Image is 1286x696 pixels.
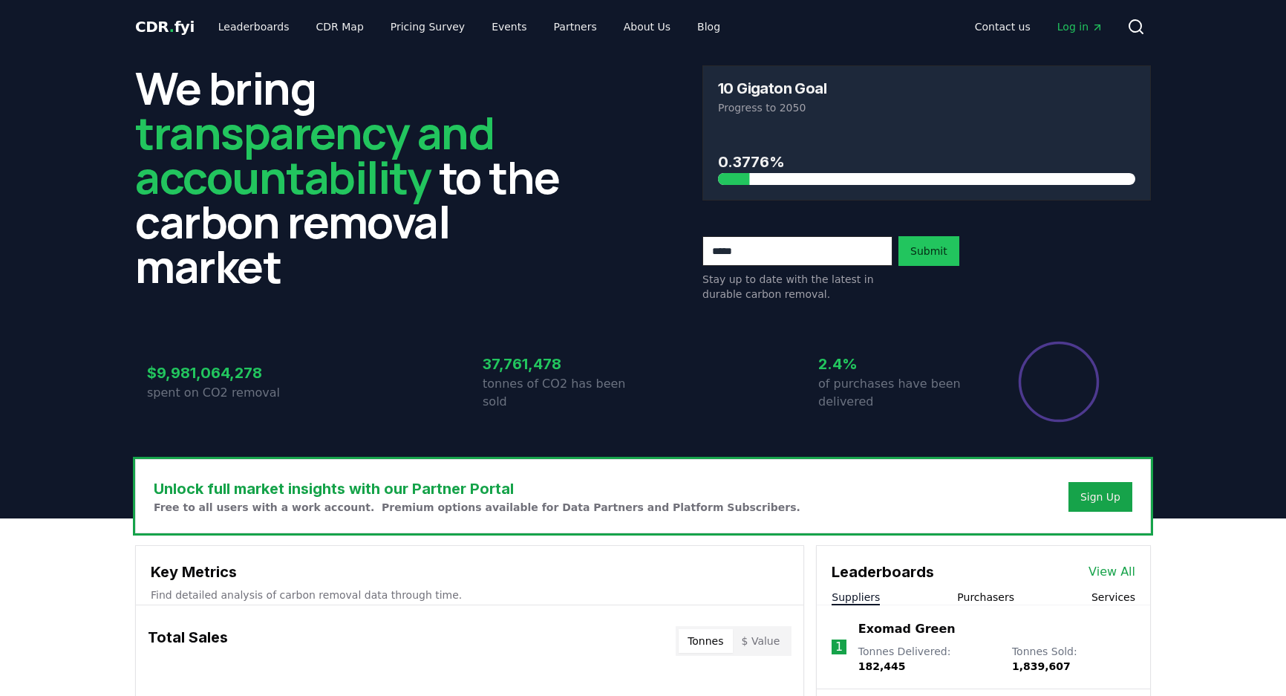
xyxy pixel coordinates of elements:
p: Find detailed analysis of carbon removal data through time. [151,588,789,602]
h3: 37,761,478 [483,353,643,375]
h2: We bring to the carbon removal market [135,65,584,288]
p: Stay up to date with the latest in durable carbon removal. [702,272,892,302]
button: Sign Up [1068,482,1132,512]
h3: Unlock full market insights with our Partner Portal [154,478,800,500]
span: 1,839,607 [1012,660,1071,672]
a: Blog [685,13,732,40]
h3: $9,981,064,278 [147,362,307,384]
p: Tonnes Delivered : [858,644,997,674]
p: Free to all users with a work account. Premium options available for Data Partners and Platform S... [154,500,800,515]
a: Sign Up [1080,490,1120,504]
h3: Leaderboards [832,561,934,583]
span: transparency and accountability [135,102,494,207]
a: View All [1088,563,1135,581]
a: Contact us [963,13,1042,40]
h3: 0.3776% [718,151,1135,173]
a: About Us [612,13,682,40]
a: Pricing Survey [379,13,477,40]
p: tonnes of CO2 has been sold [483,375,643,411]
a: CDR.fyi [135,16,195,37]
button: Purchasers [957,590,1014,605]
a: Events [480,13,538,40]
div: Percentage of sales delivered [1017,340,1100,423]
a: CDR Map [304,13,376,40]
button: Services [1091,590,1135,605]
button: Suppliers [832,590,880,605]
p: spent on CO2 removal [147,384,307,402]
h3: Key Metrics [151,561,789,583]
a: Exomad Green [858,620,956,638]
a: Leaderboards [206,13,301,40]
h3: 2.4% [818,353,979,375]
p: of purchases have been delivered [818,375,979,411]
span: CDR fyi [135,18,195,36]
span: 182,445 [858,660,906,672]
button: $ Value [733,629,789,653]
a: Partners [542,13,609,40]
nav: Main [963,13,1115,40]
span: Log in [1057,19,1103,34]
p: 1 [835,638,843,656]
h3: 10 Gigaton Goal [718,81,826,96]
button: Submit [898,236,959,266]
button: Tonnes [679,629,732,653]
p: Progress to 2050 [718,100,1135,115]
span: . [169,18,174,36]
a: Log in [1045,13,1115,40]
nav: Main [206,13,732,40]
p: Tonnes Sold : [1012,644,1135,674]
h3: Total Sales [148,626,228,656]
